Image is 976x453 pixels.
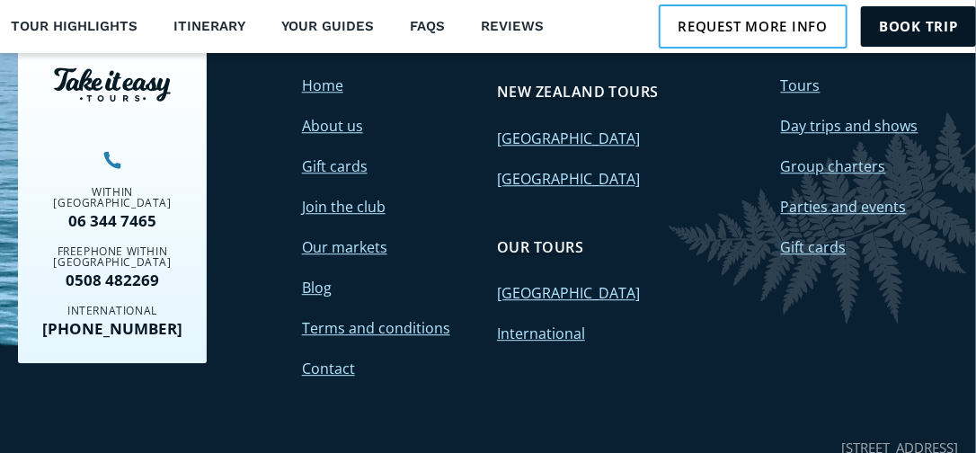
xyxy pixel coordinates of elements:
a: FAQs [399,5,457,48]
a: Gift cards [781,237,847,257]
a: [GEOGRAPHIC_DATA] [497,283,640,303]
div: Within [GEOGRAPHIC_DATA] [31,187,193,209]
a: Our markets [302,237,387,257]
a: Itinerary [163,5,257,48]
a: Parties and events [781,197,907,217]
h4: New Zealand tours [497,82,659,102]
a: About us [302,116,363,136]
a: Home [302,75,343,95]
a: Blog [302,278,332,298]
a: Day trips and shows [781,116,918,136]
a: Reviews [470,5,555,48]
a: Book trip [861,6,976,46]
div: Freephone within [GEOGRAPHIC_DATA] [31,246,193,268]
img: Take it easy tours [54,67,171,102]
a: [PHONE_NUMBER] [31,321,193,336]
a: Contact [302,359,355,378]
a: Tours [781,75,821,95]
a: Terms and conditions [302,318,450,338]
div: International [31,306,193,316]
a: [GEOGRAPHIC_DATA] [497,169,640,189]
a: International [497,324,585,343]
a: 06 344 7465 [31,213,193,228]
a: [GEOGRAPHIC_DATA] [497,129,640,148]
h4: Our tours [497,237,583,257]
a: 0508 482269 [31,272,193,288]
nav: Footer [18,27,958,382]
a: Your guides [271,5,386,48]
a: Join the club [302,197,386,217]
a: New Zealand tours [497,73,659,111]
a: Group charters [781,156,886,176]
a: Our tours [497,228,583,266]
a: Gift cards [302,156,368,176]
a: Request more info [659,4,848,48]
